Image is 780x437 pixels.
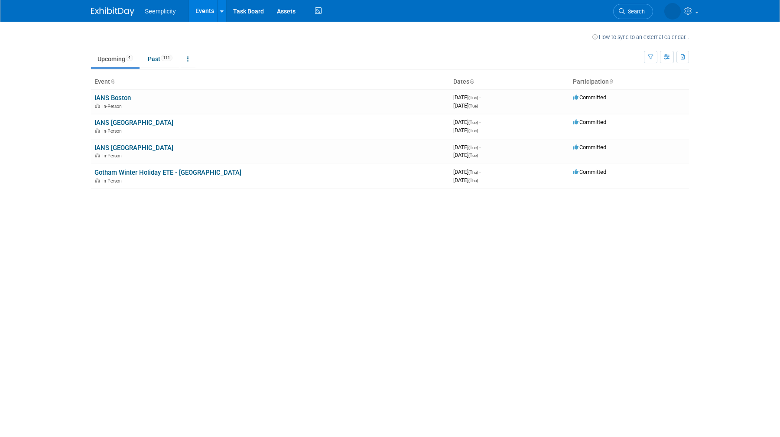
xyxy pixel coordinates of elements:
[468,170,478,175] span: (Thu)
[453,119,481,125] span: [DATE]
[450,75,569,89] th: Dates
[468,95,478,100] span: (Tue)
[95,128,100,133] img: In-Person Event
[469,78,474,85] a: Sort by Start Date
[573,169,606,175] span: Committed
[95,104,100,108] img: In-Person Event
[95,153,100,157] img: In-Person Event
[94,144,173,152] a: IANS [GEOGRAPHIC_DATA]
[592,34,689,40] a: How to sync to an external calendar...
[102,178,124,184] span: In-Person
[453,94,481,101] span: [DATE]
[91,75,450,89] th: Event
[468,104,478,108] span: (Tue)
[625,8,645,15] span: Search
[91,7,134,16] img: ExhibitDay
[453,102,478,109] span: [DATE]
[145,8,176,15] span: Seemplicity
[468,145,478,150] span: (Tue)
[94,169,241,176] a: Gotham Winter Holiday ETE - [GEOGRAPHIC_DATA]
[95,178,100,183] img: In-Person Event
[468,153,478,158] span: (Tue)
[141,51,179,67] a: Past111
[161,55,172,61] span: 111
[110,78,114,85] a: Sort by Event Name
[479,119,481,125] span: -
[94,94,131,102] a: IANS Boston
[609,78,613,85] a: Sort by Participation Type
[664,3,681,20] img: Harinder Taunque
[453,169,481,175] span: [DATE]
[468,120,478,125] span: (Tue)
[126,55,133,61] span: 4
[613,4,653,19] a: Search
[453,127,478,134] span: [DATE]
[573,144,606,150] span: Committed
[573,119,606,125] span: Committed
[102,153,124,159] span: In-Person
[453,144,481,150] span: [DATE]
[102,128,124,134] span: In-Person
[479,144,481,150] span: -
[453,177,478,183] span: [DATE]
[102,104,124,109] span: In-Person
[573,94,606,101] span: Committed
[453,152,478,158] span: [DATE]
[479,169,481,175] span: -
[468,128,478,133] span: (Tue)
[479,94,481,101] span: -
[569,75,689,89] th: Participation
[94,119,173,127] a: IANS [GEOGRAPHIC_DATA]
[468,178,478,183] span: (Thu)
[91,51,140,67] a: Upcoming4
